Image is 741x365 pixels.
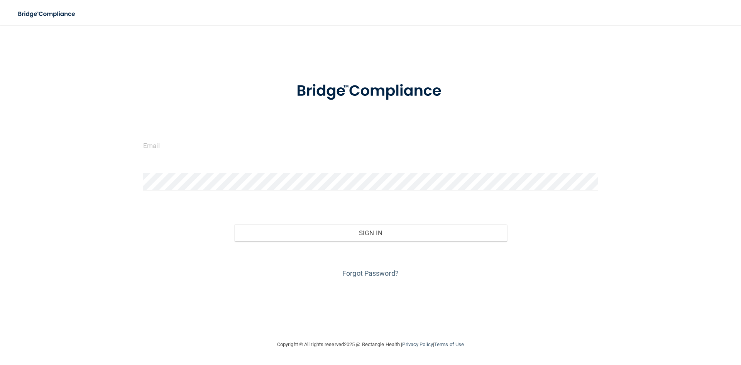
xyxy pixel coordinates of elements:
[434,341,464,347] a: Terms of Use
[230,332,511,357] div: Copyright © All rights reserved 2025 @ Rectangle Health | |
[12,6,83,22] img: bridge_compliance_login_screen.278c3ca4.svg
[402,341,433,347] a: Privacy Policy
[342,269,399,277] a: Forgot Password?
[143,137,598,154] input: Email
[281,71,460,111] img: bridge_compliance_login_screen.278c3ca4.svg
[234,224,507,241] button: Sign In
